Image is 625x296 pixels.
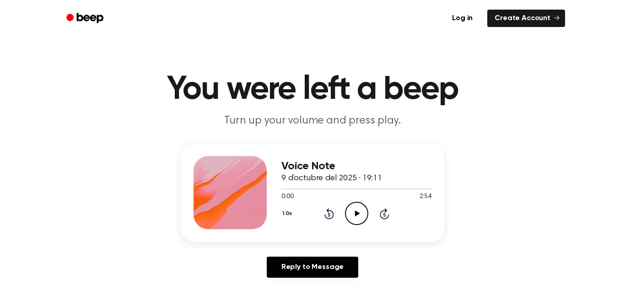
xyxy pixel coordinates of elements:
[281,160,431,172] h3: Voice Note
[267,257,358,278] a: Reply to Message
[443,8,482,29] a: Log in
[137,113,488,129] p: Turn up your volume and press play.
[78,73,547,106] h1: You were left a beep
[281,192,293,202] span: 0:00
[420,192,431,202] span: 2:54
[281,206,295,221] button: 1.0x
[60,10,112,27] a: Beep
[487,10,565,27] a: Create Account
[281,174,382,183] span: 9 d’octubre del 2025 · 19:11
